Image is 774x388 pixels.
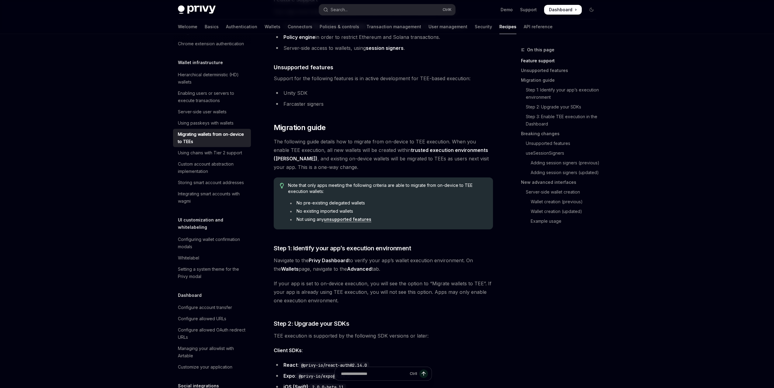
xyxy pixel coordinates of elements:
div: Enabling users or servers to execute transactions [178,90,247,104]
strong: Wallets [281,266,299,272]
li: Unity SDK [274,89,493,97]
span: Ctrl K [443,7,452,12]
strong: React [283,362,297,368]
a: session signers [366,45,404,51]
div: Setting a system theme for the Privy modal [178,266,247,280]
code: @privy-io/react-auth@2.14.0 [299,362,369,369]
a: Recipes [499,19,516,34]
div: Configure account transfer [178,304,232,311]
a: Wallet creation (updated) [521,207,601,216]
a: Custom account abstraction implementation [173,159,251,177]
a: Chrome extension authentication [173,38,251,49]
li: Farcaster signers [274,100,493,108]
div: Configure allowed OAuth redirect URLs [178,326,247,341]
img: dark logo [178,5,216,14]
a: Using chains with Tier 2 support [173,147,251,158]
div: Custom account abstraction implementation [178,160,247,175]
a: unsupported features [324,217,371,222]
span: The following guide details how to migrate from on-device to TEE execution. When you enable TEE e... [274,137,493,171]
a: Privy Dashboard [309,257,349,264]
a: Step 1: Identify your app’s execution environment [521,85,601,102]
a: Adding session signers (updated) [521,168,601,177]
div: Integrating smart accounts with wagmi [178,190,247,205]
span: TEE execution is supported by the following SDK versions or later: [274,331,493,340]
a: Configure allowed OAuth redirect URLs [173,324,251,343]
a: Using passkeys with wallets [173,118,251,129]
div: Using chains with Tier 2 support [178,149,242,156]
a: Hierarchical deterministic (HD) wallets [173,69,251,88]
svg: Tip [280,183,284,188]
li: in order to restrict Ethereum and Solana transactions. [274,33,493,41]
a: Welcome [178,19,197,34]
a: Server-side user wallets [173,106,251,117]
a: Whitelabel [173,252,251,263]
h5: Dashboard [178,292,202,299]
a: Dashboard [544,5,582,15]
a: API reference [524,19,553,34]
div: Chrome extension authentication [178,40,244,47]
a: Wallets [265,19,280,34]
li: Not using any [288,216,487,222]
li: Server-side access to wallets, using . [274,44,493,52]
button: Send message [419,369,428,378]
span: Note that only apps meeting the following criteria are able to migrate from on-device to TEE exec... [288,182,487,194]
a: Policies & controls [320,19,359,34]
a: Migration guide [521,75,601,85]
a: Step 2: Upgrade your SDKs [521,102,601,112]
a: Configuring wallet confirmation modals [173,234,251,252]
div: Server-side user wallets [178,108,227,115]
button: Open search [319,4,455,15]
span: : [274,346,493,355]
span: Step 1: Identify your app’s execution environment [274,244,411,252]
a: Wallet creation (previous) [521,197,601,207]
a: Transaction management [366,19,421,34]
a: Support [520,7,537,13]
div: Storing smart account addresses [178,179,244,186]
a: New advanced interfaces [521,177,601,187]
span: Support for the following features is in active development for TEE-based execution: [274,74,493,83]
a: Customize your application [173,362,251,373]
a: Enabling users or servers to execute transactions [173,88,251,106]
a: Demo [501,7,513,13]
a: Authentication [226,19,257,34]
h5: Wallet infrastructure [178,59,223,66]
span: Navigate to the to verify your app’s wallet execution environment. On the page, navigate to the tab. [274,256,493,273]
a: useSessionSigners [521,148,601,158]
a: Storing smart account addresses [173,177,251,188]
span: On this page [527,46,554,53]
li: : [274,361,493,369]
span: Unsupported features [274,63,333,71]
a: Policy engine [283,34,315,40]
div: Whitelabel [178,254,199,262]
a: Server-side wallet creation [521,187,601,197]
a: Configure allowed URLs [173,313,251,324]
div: Hierarchical deterministic (HD) wallets [178,71,247,86]
li: No existing imported wallets [288,208,487,214]
input: Ask a question... [341,367,407,380]
span: Step 2: Upgrade your SDKs [274,319,349,328]
strong: Client SDKs [274,347,302,353]
a: Step 3: Enable TEE execution in the Dashboard [521,112,601,129]
a: Adding session signers (previous) [521,158,601,168]
a: Managing your allowlist with Airtable [173,343,251,361]
span: Dashboard [549,7,572,13]
a: Unsupported features [521,139,601,148]
li: No pre-existing delegated wallets [288,200,487,206]
a: Migrating wallets from on-device to TEEs [173,129,251,147]
a: Example usage [521,216,601,226]
div: Using passkeys with wallets [178,119,234,127]
div: Managing your allowlist with Airtable [178,345,247,359]
a: Integrating smart accounts with wagmi [173,188,251,207]
a: Feature support [521,56,601,66]
a: Basics [205,19,219,34]
div: Search... [331,6,348,13]
a: Unsupported features [521,66,601,75]
span: If your app is set to on-device execution, you will see the option to “Migrate wallets to TEE”. I... [274,279,493,305]
strong: Advanced [347,266,372,272]
a: Connectors [288,19,312,34]
a: Configure account transfer [173,302,251,313]
div: Configure allowed URLs [178,315,226,322]
a: User management [429,19,467,34]
h5: UI customization and whitelabeling [178,216,251,231]
a: Setting a system theme for the Privy modal [173,264,251,282]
